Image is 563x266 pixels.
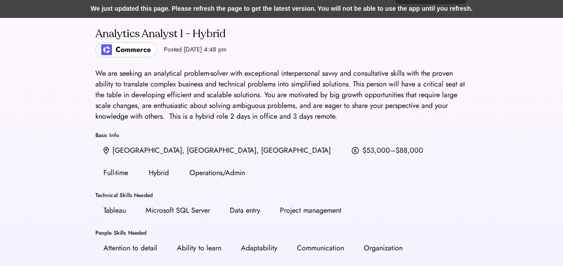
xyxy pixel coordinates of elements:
[364,243,403,253] div: Organization
[95,27,227,41] div: Analytics Analyst I - Hybrid
[101,44,112,55] img: poweredbycommerce_logo.jpeg
[103,243,157,253] div: Attention to detail
[146,205,210,216] div: Microsoft SQL Server
[95,193,468,198] div: Technical Skills Needed
[95,133,468,138] div: Basic Info
[103,147,109,154] img: location.svg
[164,45,227,54] div: Posted [DATE] 4:48 pm
[95,230,468,236] div: People Skills Needed
[241,243,277,253] div: Adaptability
[177,243,221,253] div: Ability to learn
[95,164,136,182] div: Full-time
[181,164,253,182] div: Operations/Admin
[297,243,344,253] div: Communication
[230,205,260,216] div: Data entry
[116,44,151,55] div: Commerce
[352,146,359,154] img: money.svg
[141,164,177,182] div: Hybrid
[112,145,331,156] div: [GEOGRAPHIC_DATA], [GEOGRAPHIC_DATA], [GEOGRAPHIC_DATA]
[362,145,423,156] div: $53,000–$88,000
[103,205,126,216] div: Tableau
[280,205,341,216] div: Project management
[95,68,468,122] div: We are seeking an analytical problem-solver with exceptional interpersonal savvy and consultative...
